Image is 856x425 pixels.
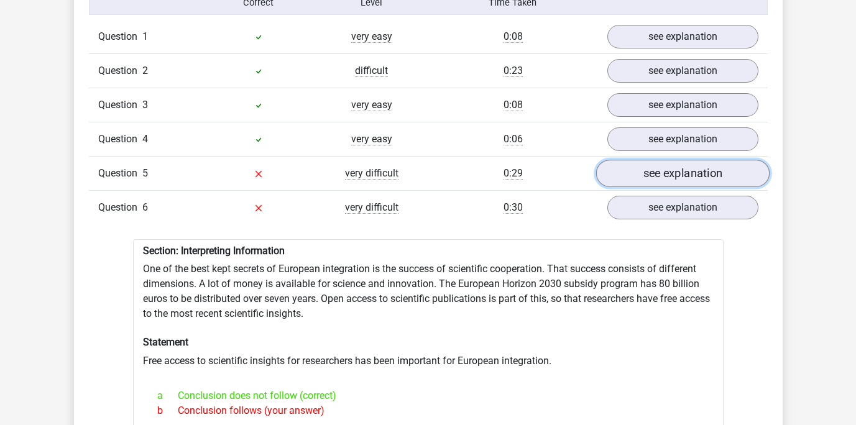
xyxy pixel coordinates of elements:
span: 0:08 [504,30,523,43]
span: very difficult [345,201,398,214]
span: Question [98,98,142,112]
span: 1 [142,30,148,42]
h6: Section: Interpreting Information [143,245,714,257]
h6: Statement [143,336,714,348]
div: Conclusion follows (your answer) [148,403,709,418]
span: 5 [142,167,148,179]
span: 3 [142,99,148,111]
span: 0:08 [504,99,523,111]
span: very easy [351,30,392,43]
a: see explanation [607,127,758,151]
span: very easy [351,133,392,145]
span: a [157,388,178,403]
span: very easy [351,99,392,111]
span: 0:23 [504,65,523,77]
span: 6 [142,201,148,213]
span: Question [98,29,142,44]
a: see explanation [607,196,758,219]
span: 0:06 [504,133,523,145]
span: 0:30 [504,201,523,214]
a: see explanation [596,160,769,187]
span: difficult [355,65,388,77]
span: Question [98,200,142,215]
span: b [157,403,178,418]
span: Question [98,132,142,147]
span: 2 [142,65,148,76]
div: Conclusion does not follow (correct) [148,388,709,403]
a: see explanation [607,93,758,117]
span: 0:29 [504,167,523,180]
a: see explanation [607,59,758,83]
span: Question [98,166,142,181]
span: very difficult [345,167,398,180]
a: see explanation [607,25,758,48]
span: Question [98,63,142,78]
span: 4 [142,133,148,145]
